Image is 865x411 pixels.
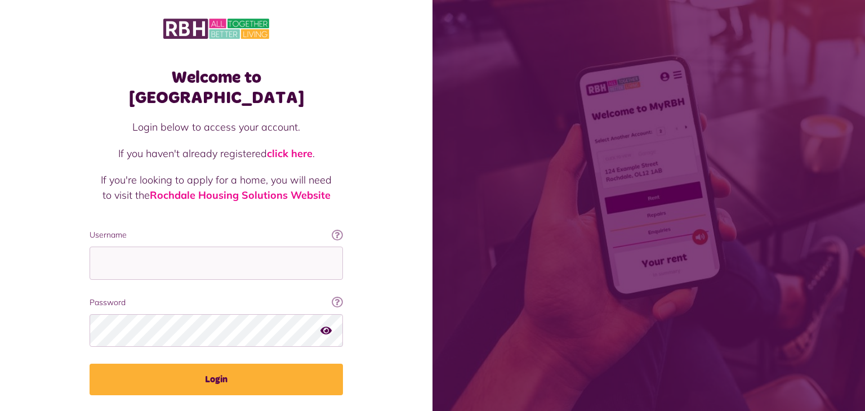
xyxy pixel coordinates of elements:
label: Username [90,229,343,241]
label: Password [90,297,343,309]
h1: Welcome to [GEOGRAPHIC_DATA] [90,68,343,108]
p: Login below to access your account. [101,119,332,135]
p: If you're looking to apply for a home, you will need to visit the [101,172,332,203]
p: If you haven't already registered . [101,146,332,161]
img: MyRBH [163,17,269,41]
button: Login [90,364,343,395]
a: Rochdale Housing Solutions Website [150,189,331,202]
a: click here [267,147,313,160]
